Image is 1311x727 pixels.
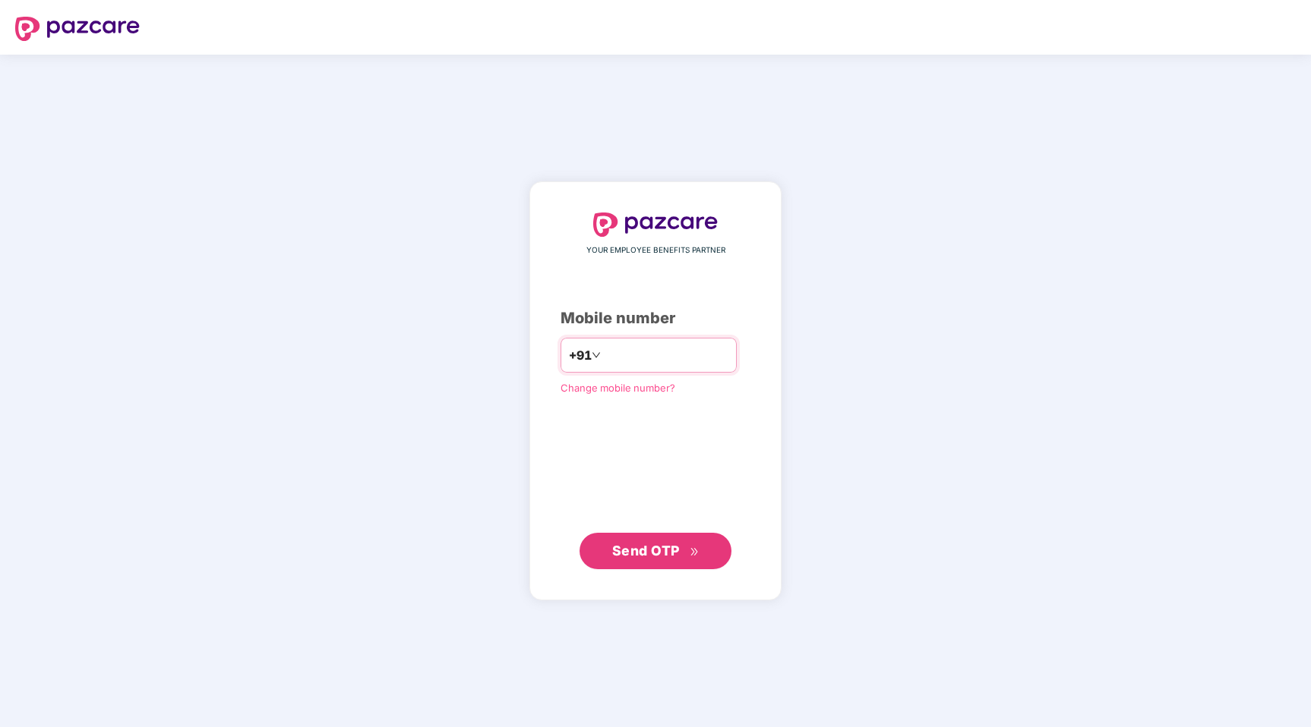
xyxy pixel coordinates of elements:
img: logo [593,212,718,237]
img: logo [15,17,140,41]
span: double-right [690,547,700,557]
div: Mobile number [561,307,750,330]
span: YOUR EMPLOYEE BENEFITS PARTNER [586,244,725,256]
span: +91 [569,346,592,365]
span: Send OTP [612,543,680,559]
a: Change mobile number? [561,382,675,394]
button: Send OTPdouble-right [580,533,731,569]
span: down [592,351,601,360]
